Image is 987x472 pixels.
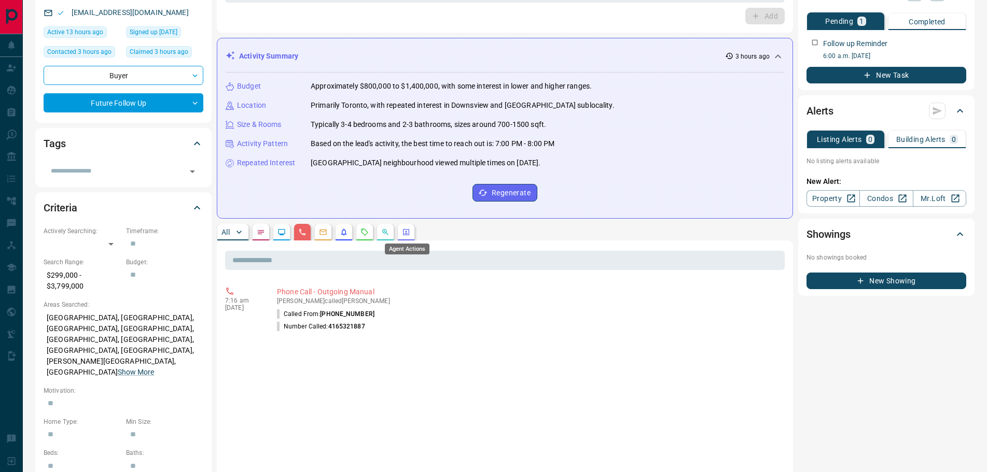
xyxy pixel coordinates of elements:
[44,448,121,457] p: Beds:
[126,26,203,41] div: Sat Jan 28 2023
[44,135,65,152] h2: Tags
[807,226,851,242] h2: Showings
[239,51,298,62] p: Activity Summary
[44,386,203,395] p: Motivation:
[817,136,862,143] p: Listing Alerts
[868,136,872,143] p: 0
[130,47,188,57] span: Claimed 3 hours ago
[807,190,860,207] a: Property
[311,119,546,130] p: Typically 3-4 bedrooms and 2-3 bathrooms, sizes around 700-1500 sqft.
[320,310,374,318] span: [PHONE_NUMBER]
[952,136,956,143] p: 0
[118,367,154,378] button: Show More
[807,273,966,289] button: New Showing
[126,46,203,61] div: Wed Oct 15 2025
[277,287,781,297] p: Phone Call - Outgoing Manual
[47,27,103,37] span: Active 13 hours ago
[47,47,112,57] span: Contacted 3 hours ago
[913,190,966,207] a: Mr.Loft
[825,18,853,25] p: Pending
[807,176,966,187] p: New Alert:
[896,136,946,143] p: Building Alerts
[126,258,203,267] p: Budget:
[44,300,203,309] p: Areas Searched:
[44,26,121,41] div: Tue Oct 14 2025
[226,47,784,66] div: Activity Summary3 hours ago
[277,228,286,236] svg: Lead Browsing Activity
[72,8,189,17] a: [EMAIL_ADDRESS][DOMAIN_NAME]
[237,138,288,149] p: Activity Pattern
[44,258,121,267] p: Search Range:
[340,228,348,236] svg: Listing Alerts
[44,131,203,156] div: Tags
[44,66,203,85] div: Buyer
[360,228,369,236] svg: Requests
[237,119,282,130] p: Size & Rooms
[44,199,77,216] h2: Criteria
[225,304,261,311] p: [DATE]
[311,138,554,149] p: Based on the lead's activity, the best time to reach out is: 7:00 PM - 8:00 PM
[311,81,592,92] p: Approximately $800,000 to $1,400,000, with some interest in lower and higher ranges.
[185,164,200,179] button: Open
[735,52,770,61] p: 3 hours ago
[807,103,833,119] h2: Alerts
[237,100,266,111] p: Location
[44,417,121,426] p: Home Type:
[257,228,265,236] svg: Notes
[221,228,230,236] p: All
[126,417,203,426] p: Min Size:
[311,100,615,111] p: Primarily Toronto, with repeated interest in Downsview and [GEOGRAPHIC_DATA] sublocality.
[807,222,966,247] div: Showings
[319,228,327,236] svg: Emails
[328,323,365,330] span: 4165321887
[225,297,261,304] p: 7:16 am
[381,228,390,236] svg: Opportunities
[807,98,966,123] div: Alerts
[298,228,307,236] svg: Calls
[130,27,177,37] span: Signed up [DATE]
[44,267,121,295] p: $299,000 - $3,799,000
[126,226,203,236] p: Timeframe:
[44,46,121,61] div: Wed Oct 15 2025
[44,226,121,236] p: Actively Searching:
[807,156,966,166] p: No listing alerts available
[237,158,295,168] p: Repeated Interest
[472,184,537,202] button: Regenerate
[44,309,203,381] p: [GEOGRAPHIC_DATA], [GEOGRAPHIC_DATA], [GEOGRAPHIC_DATA], [GEOGRAPHIC_DATA], [GEOGRAPHIC_DATA], [G...
[57,9,64,17] svg: Email Valid
[402,228,410,236] svg: Agent Actions
[277,309,374,319] p: Called From:
[237,81,261,92] p: Budget
[277,322,365,331] p: Number Called:
[807,253,966,262] p: No showings booked
[823,38,887,49] p: Follow up Reminder
[44,93,203,112] div: Future Follow Up
[859,18,864,25] p: 1
[44,195,203,220] div: Criteria
[311,158,540,168] p: [GEOGRAPHIC_DATA] neighbourhood viewed multiple times on [DATE].
[909,18,946,25] p: Completed
[126,448,203,457] p: Baths:
[823,51,966,61] p: 6:00 a.m. [DATE]
[807,67,966,83] button: New Task
[277,297,781,305] p: [PERSON_NAME] called [PERSON_NAME]
[859,190,913,207] a: Condos
[385,244,429,254] div: Agent Actions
